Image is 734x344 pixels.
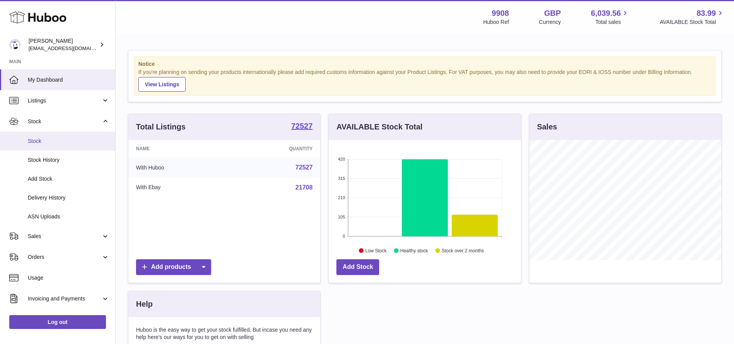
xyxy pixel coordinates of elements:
[338,195,345,200] text: 210
[595,18,630,26] span: Total sales
[28,118,101,125] span: Stock
[660,18,725,26] span: AVAILABLE Stock Total
[336,259,379,275] a: Add Stock
[591,8,630,26] a: 6,039.56 Total sales
[138,77,186,92] a: View Listings
[28,76,109,84] span: My Dashboard
[29,37,98,52] div: [PERSON_NAME]
[492,8,509,18] strong: 9908
[9,39,21,50] img: tbcollectables@hotmail.co.uk
[136,259,211,275] a: Add products
[291,122,313,131] a: 72527
[544,8,561,18] strong: GBP
[296,184,313,191] a: 21708
[136,326,312,341] p: Huboo is the easy way to get your stock fulfilled. But incase you need any help here's our ways f...
[28,233,101,240] span: Sales
[28,97,101,104] span: Listings
[28,138,109,145] span: Stock
[591,8,621,18] span: 6,039.56
[138,60,711,68] strong: Notice
[29,45,113,51] span: [EMAIL_ADDRESS][DOMAIN_NAME]
[338,157,345,161] text: 420
[138,69,711,92] div: If you're planning on sending your products internationally please add required customs informati...
[338,215,345,219] text: 105
[28,295,101,302] span: Invoicing and Payments
[537,122,557,132] h3: Sales
[365,248,387,253] text: Low Stock
[128,140,230,158] th: Name
[483,18,509,26] div: Huboo Ref
[28,253,101,261] span: Orders
[136,299,153,309] h3: Help
[28,194,109,201] span: Delivery History
[28,156,109,164] span: Stock History
[660,8,725,26] a: 83.99 AVAILABLE Stock Total
[128,158,230,178] td: With Huboo
[400,248,428,253] text: Healthy stock
[336,122,422,132] h3: AVAILABLE Stock Total
[338,176,345,181] text: 315
[136,122,186,132] h3: Total Listings
[230,140,320,158] th: Quantity
[343,234,345,238] text: 0
[697,8,716,18] span: 83.99
[539,18,561,26] div: Currency
[291,122,313,130] strong: 72527
[9,315,106,329] a: Log out
[28,274,109,282] span: Usage
[296,164,313,171] a: 72527
[442,248,484,253] text: Stock over 2 months
[28,175,109,183] span: Add Stock
[28,213,109,220] span: ASN Uploads
[128,178,230,198] td: With Ebay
